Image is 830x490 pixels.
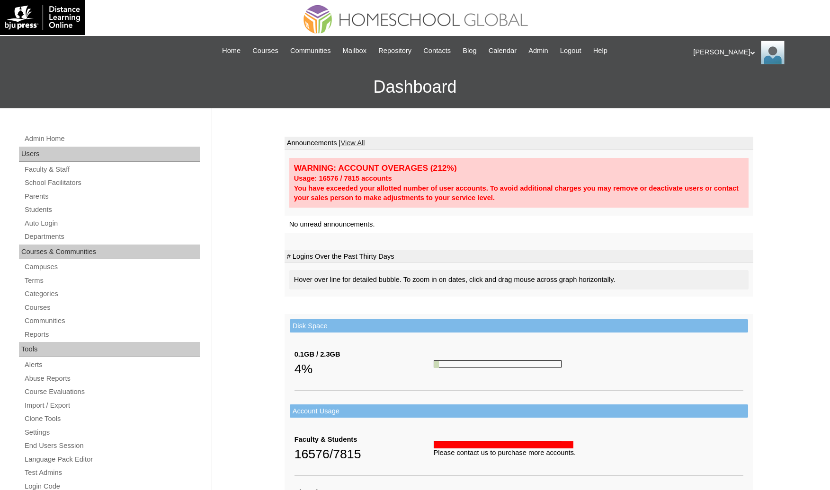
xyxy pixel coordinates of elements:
span: Help [593,45,607,56]
span: Repository [378,45,411,56]
a: Communities [24,315,200,327]
a: Blog [458,45,481,56]
a: Courses [24,302,200,314]
span: Courses [252,45,278,56]
a: Test Admins [24,467,200,479]
a: Abuse Reports [24,373,200,385]
a: Students [24,204,200,216]
span: Contacts [423,45,451,56]
img: Ariane Ebuen [761,41,785,64]
strong: Usage: 16576 / 7815 accounts [294,175,392,182]
a: Course Evaluations [24,386,200,398]
a: Settings [24,427,200,438]
a: Faculty & Staff [24,164,200,175]
a: Categories [24,288,200,300]
td: Account Usage [290,404,748,418]
div: Please contact us to purchase more accounts. [434,448,743,458]
a: Alerts [24,359,200,371]
div: Users [19,147,200,162]
div: You have exceeded your allotted number of user accounts. To avoid additional charges you may remo... [294,184,744,203]
div: 4% [295,359,434,378]
a: Import / Export [24,400,200,411]
a: Reports [24,329,200,341]
a: School Facilitators [24,177,200,189]
td: Disk Space [290,319,748,333]
a: Departments [24,231,200,243]
img: logo-white.png [5,5,80,30]
a: Parents [24,191,200,202]
a: Clone Tools [24,413,200,425]
span: Home [222,45,241,56]
a: Communities [286,45,336,56]
span: Blog [463,45,476,56]
div: 0.1GB / 2.3GB [295,350,434,359]
a: Campuses [24,261,200,273]
a: Calendar [484,45,521,56]
a: Logout [555,45,586,56]
a: Auto Login [24,218,200,229]
a: Mailbox [338,45,372,56]
span: Communities [290,45,331,56]
span: Logout [560,45,581,56]
a: Terms [24,275,200,287]
div: Tools [19,342,200,357]
a: View All [340,139,365,147]
a: Contacts [419,45,455,56]
div: Faculty & Students [295,435,434,445]
h3: Dashboard [5,66,825,108]
a: Home [217,45,245,56]
a: Repository [374,45,416,56]
div: Courses & Communities [19,245,200,260]
span: Admin [528,45,548,56]
div: 16576/7815 [295,445,434,464]
td: # Logins Over the Past Thirty Days [285,250,753,263]
td: Announcements | [285,137,753,150]
span: Mailbox [343,45,367,56]
td: No unread announcements. [285,216,753,233]
a: Help [589,45,612,56]
a: Courses [248,45,283,56]
div: [PERSON_NAME] [693,41,821,64]
a: Admin [524,45,553,56]
div: Hover over line for detailed bubble. To zoom in on dates, click and drag mouse across graph horiz... [289,270,749,289]
a: End Users Session [24,440,200,452]
span: Calendar [489,45,517,56]
a: Language Pack Editor [24,454,200,465]
a: Admin Home [24,133,200,145]
div: WARNING: ACCOUNT OVERAGES (212%) [294,163,744,174]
